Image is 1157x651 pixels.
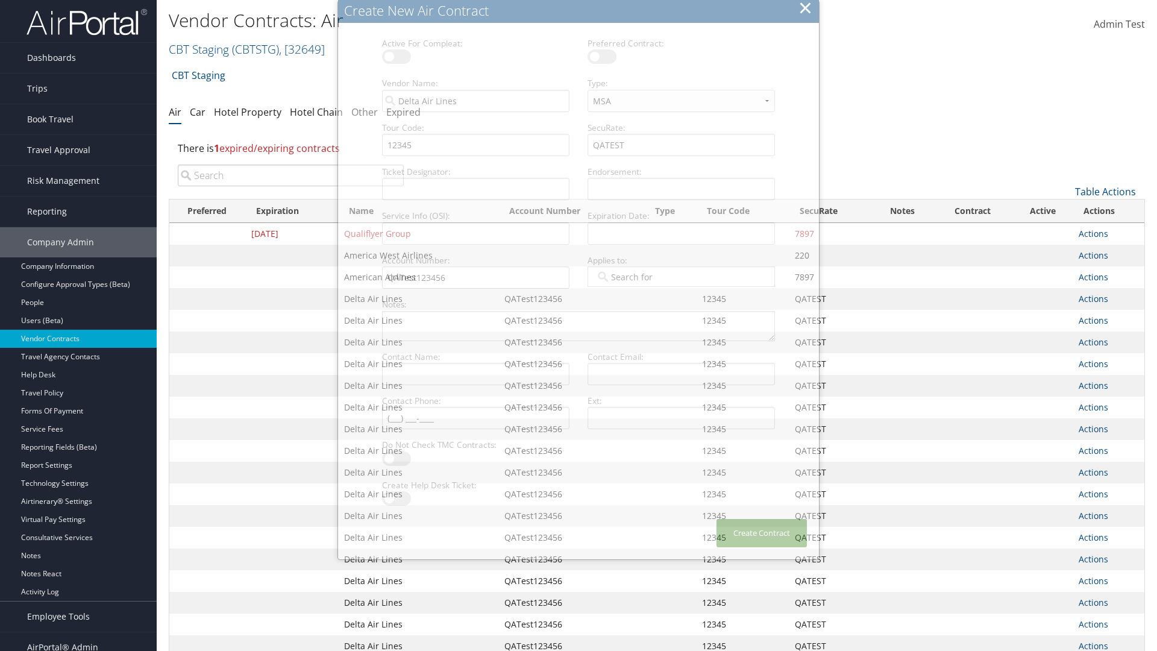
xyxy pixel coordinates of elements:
a: Actions [1079,488,1108,500]
div: There is [169,132,1145,165]
a: Actions [1079,358,1108,370]
a: Actions [1079,401,1108,413]
button: Create Contract [716,519,807,547]
td: 7897 [789,223,873,245]
td: 12345 [696,592,789,614]
td: QATEST [789,288,873,310]
label: Tour Code: [377,122,574,134]
td: QATest123456 [498,570,644,592]
td: Delta Air Lines [338,549,498,570]
a: Actions [1079,315,1108,326]
label: Ticket Designator: [377,166,574,178]
a: Actions [1079,336,1108,348]
span: Admin Test [1094,17,1145,31]
a: Actions [1079,618,1108,630]
a: Car [190,105,205,119]
span: Reporting [27,197,67,227]
span: , [ 32649 ] [279,41,325,57]
td: QATEST [789,592,873,614]
label: Create Help Desk Ticket: [377,479,574,491]
td: QATEST [789,483,873,505]
span: Company Admin [27,227,94,257]
a: Actions [1079,250,1108,261]
td: QATEST [789,397,873,418]
span: expired/expiring contracts [214,142,340,155]
a: Hotel Property [214,105,281,119]
span: Employee Tools [27,602,90,632]
a: CBT Staging [172,63,225,87]
label: Expiration Date: [583,210,780,222]
label: Vendor Name: [377,77,574,89]
a: Actions [1079,445,1108,456]
td: 7897 [789,266,873,288]
input: Search for Airline [595,271,663,283]
th: SecuRate: activate to sort column ascending [789,200,873,223]
label: Applies to: [583,254,780,266]
td: Delta Air Lines [338,570,498,592]
label: Service Info (OSI): [377,210,574,222]
a: Actions [1079,380,1108,391]
label: Contact Phone: [377,395,574,407]
th: Expiration: activate to sort column descending [245,200,338,223]
a: Actions [1079,510,1108,521]
td: QATEST [789,527,873,549]
a: Admin Test [1094,6,1145,43]
th: Preferred: activate to sort column ascending [169,200,245,223]
th: Contract: activate to sort column ascending [932,200,1013,223]
span: ( CBTSTG ) [232,41,279,57]
a: Actions [1079,597,1108,608]
td: QATEST [789,375,873,397]
span: Dashboards [27,43,76,73]
label: Contact Email: [583,351,780,363]
a: Hotel Chain [290,105,343,119]
th: Active: activate to sort column ascending [1013,200,1072,223]
img: airportal-logo.png [27,8,147,36]
input: (___) ___-____ [382,407,569,429]
span: Book Travel [27,104,74,134]
label: Active For Compleat: [377,37,574,49]
a: Air [169,105,181,119]
td: QATEST [789,462,873,483]
td: 12345 [696,614,789,635]
a: Actions [1079,532,1108,543]
td: QATest123456 [498,614,644,635]
td: QATEST [789,310,873,332]
td: QATEST [789,614,873,635]
label: Ext: [583,395,780,407]
label: Notes: [377,298,780,310]
a: Actions [1079,423,1108,435]
a: CBT Staging [169,41,325,57]
td: QATEST [789,440,873,462]
span: Trips [27,74,48,104]
td: 220 [789,245,873,266]
td: Delta Air Lines [338,592,498,614]
td: QATEST [789,332,873,353]
td: [DATE] [245,223,338,245]
a: Actions [1079,228,1108,239]
td: QATEST [789,353,873,375]
label: Account Number: [377,254,574,266]
strong: 1 [214,142,219,155]
a: Actions [1079,293,1108,304]
td: QATEST [789,549,873,570]
label: SecuRate: [583,122,780,134]
input: Search [178,165,404,186]
label: Preferred Contract: [583,37,780,49]
label: Endorsement: [583,166,780,178]
label: Type: [583,77,780,89]
td: QATEST [789,505,873,527]
a: Actions [1079,467,1108,478]
td: 12345 [696,570,789,592]
a: Actions [1079,271,1108,283]
td: QATEST [789,418,873,440]
td: QATest123456 [498,592,644,614]
a: Table Actions [1075,185,1136,198]
label: Do Not Check TMC Contracts: [377,439,574,451]
th: Notes: activate to sort column ascending [873,200,932,223]
span: Travel Approval [27,135,90,165]
td: Delta Air Lines [338,614,498,635]
label: Contact Name: [377,351,574,363]
th: Actions [1073,200,1144,223]
a: Actions [1079,553,1108,565]
span: Risk Management [27,166,99,196]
